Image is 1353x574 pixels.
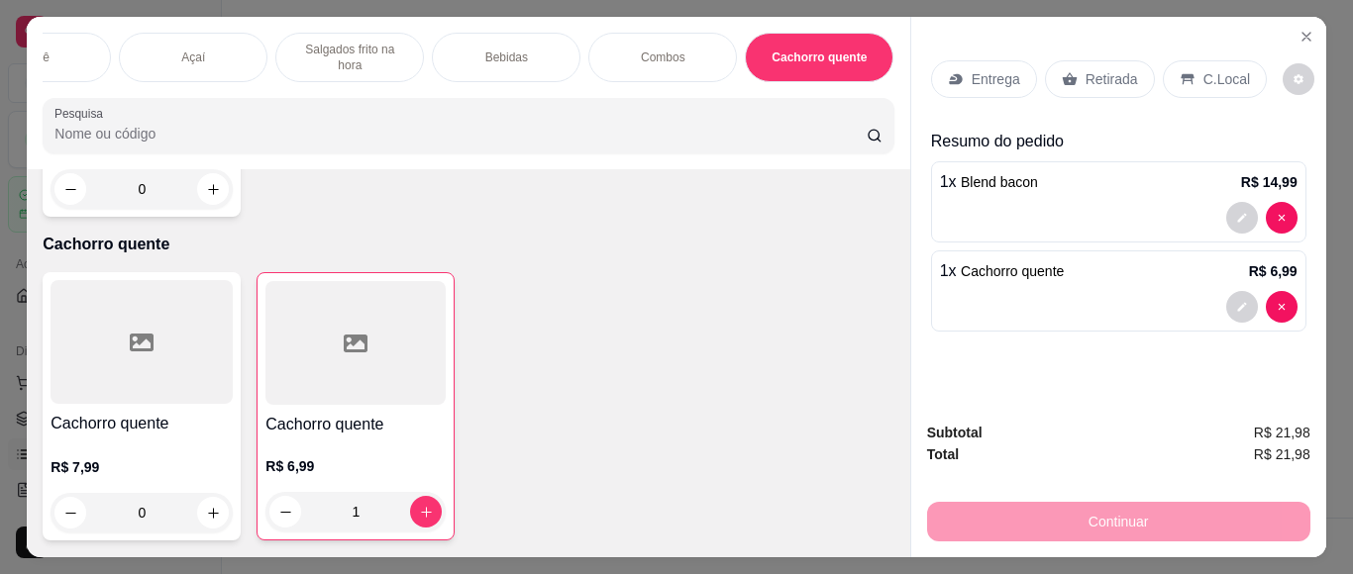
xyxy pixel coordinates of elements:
button: decrease-product-quantity [1283,63,1314,95]
span: R$ 21,98 [1254,422,1310,443]
button: decrease-product-quantity [54,173,86,205]
p: 1 x [940,170,1038,194]
p: Salgados frito na hora [292,42,407,73]
button: decrease-product-quantity [1226,202,1258,234]
p: R$ 14,99 [1241,172,1298,192]
p: R$ 7,99 [51,457,233,477]
p: Cachorro quente [43,233,893,256]
p: Retirada [1086,69,1138,89]
p: C.Local [1203,69,1250,89]
button: increase-product-quantity [197,497,229,528]
p: 1 x [940,259,1065,283]
p: Cachorro quente [772,49,867,65]
p: Entrega [972,69,1020,89]
button: decrease-product-quantity [269,496,301,527]
button: Close [1291,21,1322,52]
button: decrease-product-quantity [1226,291,1258,323]
p: Açaí [181,49,205,65]
span: Blend bacon [961,174,1038,190]
h4: Cachorro quente [51,412,233,435]
input: Pesquisa [54,124,867,143]
button: increase-product-quantity [197,173,229,205]
p: R$ 6,99 [1249,261,1298,281]
button: decrease-product-quantity [1266,202,1298,234]
p: Resumo do pedido [931,130,1306,153]
h4: Cachorro quente [265,413,446,436]
label: Pesquisa [54,105,110,122]
span: R$ 21,98 [1254,443,1310,465]
button: decrease-product-quantity [1266,291,1298,323]
button: decrease-product-quantity [54,497,86,528]
button: increase-product-quantity [410,496,442,527]
strong: Subtotal [927,425,983,440]
p: Combos [641,49,685,65]
strong: Total [927,446,959,462]
span: Cachorro quente [961,263,1064,279]
p: Bebidas [485,49,528,65]
p: R$ 6,99 [265,456,446,476]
